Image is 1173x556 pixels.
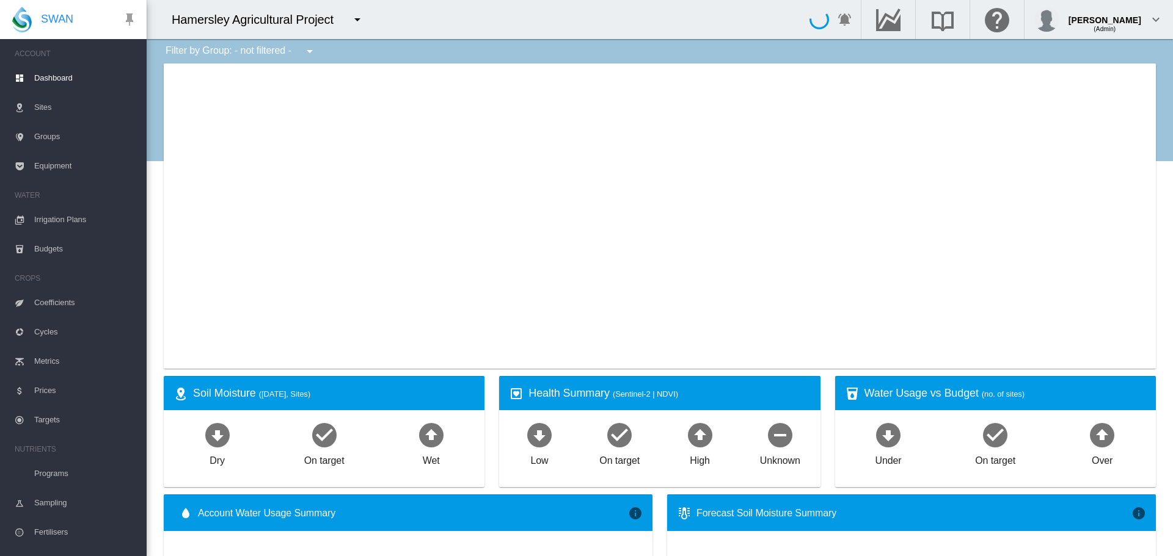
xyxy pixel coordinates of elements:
md-icon: icon-arrow-down-bold-circle [525,420,554,449]
span: ([DATE], Sites) [259,389,310,399]
div: On target [304,449,345,468]
md-icon: icon-minus-circle [766,420,795,449]
md-icon: icon-pin [122,12,137,27]
span: (Sentinel-2 | NDVI) [613,389,678,399]
span: Dashboard [34,63,137,93]
md-icon: icon-arrow-down-bold-circle [874,420,903,449]
md-icon: icon-arrow-up-bold-circle [1087,420,1117,449]
img: SWAN-Landscape-Logo-Colour-drop.png [12,7,32,32]
span: ACCOUNT [15,44,137,63]
span: Irrigation Plans [34,205,137,234]
md-icon: icon-checkbox-marked-circle [981,420,1010,449]
div: [PERSON_NAME] [1069,9,1141,21]
button: icon-bell-ring [833,7,857,32]
span: NUTRIENTS [15,439,137,459]
span: Equipment [34,151,137,181]
div: Under [875,449,902,468]
span: Metrics [34,347,137,376]
div: Soil Moisture [193,386,475,401]
div: On target [975,449,1015,468]
div: Hamersley Agricultural Project [172,11,345,28]
span: (Admin) [1094,26,1116,32]
div: Over [1092,449,1113,468]
div: Dry [210,449,225,468]
md-icon: icon-arrow-up-bold-circle [685,420,715,449]
md-icon: Search the knowledge base [928,12,957,27]
md-icon: icon-chevron-down [1149,12,1163,27]
md-icon: icon-information [1131,506,1146,521]
div: On target [599,449,640,468]
div: Low [530,449,548,468]
md-icon: icon-arrow-down-bold-circle [203,420,232,449]
md-icon: icon-map-marker-radius [174,386,188,401]
span: Account Water Usage Summary [198,507,628,520]
span: CROPS [15,269,137,288]
md-icon: icon-menu-down [350,12,365,27]
button: icon-menu-down [298,39,322,63]
div: High [690,449,710,468]
md-icon: icon-cup-water [845,386,860,401]
button: icon-menu-down [345,7,370,32]
span: Cycles [34,317,137,347]
div: Wet [423,449,440,468]
md-icon: icon-checkbox-marked-circle [605,420,634,449]
md-icon: Go to the Data Hub [874,12,903,27]
md-icon: icon-water [178,506,193,521]
span: Prices [34,376,137,405]
md-icon: icon-checkbox-marked-circle [310,420,339,449]
md-icon: icon-arrow-up-bold-circle [417,420,446,449]
span: Budgets [34,234,137,264]
md-icon: icon-information [628,506,643,521]
md-icon: Click here for help [982,12,1012,27]
md-icon: icon-menu-down [302,44,317,59]
md-icon: icon-heart-box-outline [509,386,524,401]
span: Targets [34,405,137,435]
img: profile.jpg [1034,7,1059,32]
span: Sampling [34,488,137,518]
span: SWAN [41,12,73,27]
span: Coefficients [34,288,137,317]
span: Groups [34,122,137,151]
div: Unknown [760,449,800,468]
span: (no. of sites) [982,389,1025,399]
md-icon: icon-thermometer-lines [677,506,692,521]
div: Forecast Soil Moisture Summary [696,507,1131,520]
md-icon: icon-bell-ring [838,12,852,27]
span: Fertilisers [34,518,137,547]
span: Sites [34,93,137,122]
span: WATER [15,186,137,205]
div: Health Summary [528,386,810,401]
div: Water Usage vs Budget [864,386,1146,401]
span: Programs [34,459,137,488]
div: Filter by Group: - not filtered - [156,39,326,63]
